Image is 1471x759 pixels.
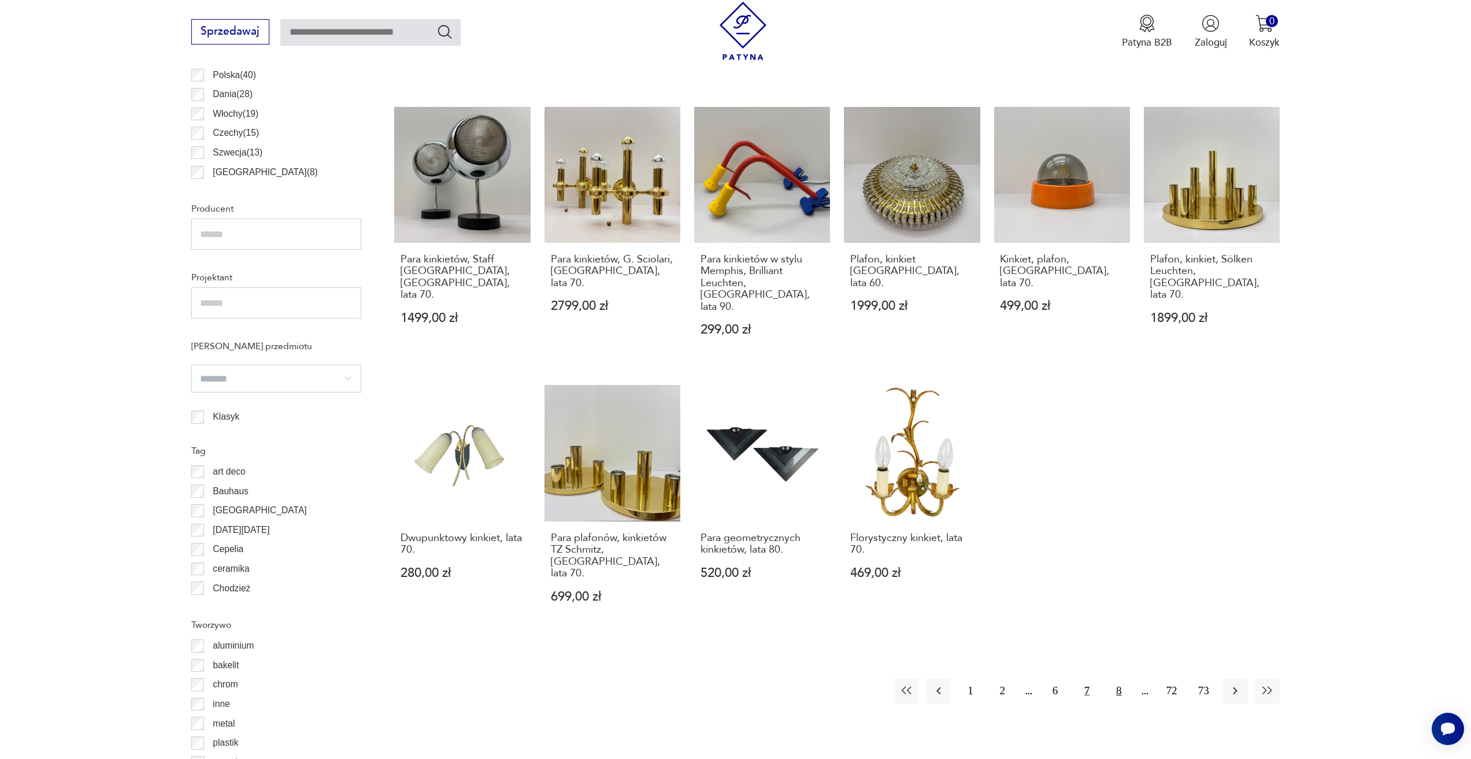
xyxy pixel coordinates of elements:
[850,254,974,289] h3: Plafon, kinkiet [GEOGRAPHIC_DATA], lata 60.
[191,19,269,45] button: Sprzedawaj
[850,567,974,579] p: 469,00 zł
[213,716,235,731] p: metal
[1122,14,1172,49] a: Ikona medaluPatyna B2B
[401,254,524,301] h3: Para kinkietów, Staff [GEOGRAPHIC_DATA], [GEOGRAPHIC_DATA], lata 70.
[213,600,247,615] p: Ćmielów
[844,385,980,630] a: Florystyczny kinkiet, lata 70.Florystyczny kinkiet, lata 70.469,00 zł
[1191,679,1216,704] button: 73
[213,68,256,83] p: Polska ( 40 )
[1249,36,1280,49] p: Koszyk
[213,145,262,160] p: Szwecja ( 13 )
[394,107,530,363] a: Para kinkietów, Staff Leuchten, Niemcy, lata 70.Para kinkietów, Staff [GEOGRAPHIC_DATA], [GEOGRAP...
[213,503,306,518] p: [GEOGRAPHIC_DATA]
[694,107,830,363] a: Para kinkietów w stylu Memphis, Brilliant Leuchten, Niemcy, lata 90.Para kinkietów w stylu Memphi...
[191,339,361,354] p: [PERSON_NAME] przedmiotu
[544,385,680,630] a: Para plafonów, kinkietów TZ Schmitz, Niemcy, lata 70.Para plafonów, kinkietów TZ Schmitz, [GEOGRA...
[213,523,269,538] p: [DATE][DATE]
[701,324,824,336] p: 299,00 zł
[701,532,824,556] h3: Para geometrycznych kinkietów, lata 80.
[191,617,361,632] p: Tworzywo
[191,201,361,216] p: Producent
[850,300,974,312] p: 1999,00 zł
[191,270,361,285] p: Projektant
[1249,14,1280,49] button: 0Koszyk
[551,254,675,289] h3: Para kinkietów, G. Sciolari, [GEOGRAPHIC_DATA], lata 70.
[213,106,258,121] p: Włochy ( 19 )
[1255,14,1273,32] img: Ikona koszyka
[1122,14,1172,49] button: Patyna B2B
[401,532,524,556] h3: Dwupunktowy kinkiet, lata 70.
[394,385,530,630] a: Dwupunktowy kinkiet, lata 70.Dwupunktowy kinkiet, lata 70.280,00 zł
[401,567,524,579] p: 280,00 zł
[551,532,675,580] h3: Para plafonów, kinkietów TZ Schmitz, [GEOGRAPHIC_DATA], lata 70.
[213,125,259,140] p: Czechy ( 15 )
[213,658,239,673] p: bakelit
[701,254,824,313] h3: Para kinkietów w stylu Memphis, Brilliant Leuchten, [GEOGRAPHIC_DATA], lata 90.
[1000,254,1124,289] h3: Kinkiet, plafon, [GEOGRAPHIC_DATA], lata 70.
[213,165,317,180] p: [GEOGRAPHIC_DATA] ( 8 )
[994,107,1130,363] a: Kinkiet, plafon, Niemcy, lata 70.Kinkiet, plafon, [GEOGRAPHIC_DATA], lata 70.499,00 zł
[401,312,524,324] p: 1499,00 zł
[1144,107,1280,363] a: Plafon, kinkiet, Sölken Leuchten, Niemcy, lata 70.Plafon, kinkiet, Sölken Leuchten, [GEOGRAPHIC_D...
[1195,36,1227,49] p: Zaloguj
[213,677,238,692] p: chrom
[1043,679,1068,704] button: 6
[850,532,974,556] h3: Florystyczny kinkiet, lata 70.
[844,107,980,363] a: Plafon, kinkiet Niemcy, lata 60.Plafon, kinkiet [GEOGRAPHIC_DATA], lata 60.1999,00 zł
[213,184,317,199] p: [GEOGRAPHIC_DATA] ( 6 )
[213,484,249,499] p: Bauhaus
[701,567,824,579] p: 520,00 zł
[551,591,675,603] p: 699,00 zł
[1074,679,1099,704] button: 7
[958,679,983,704] button: 1
[1150,254,1274,301] h3: Plafon, kinkiet, Sölken Leuchten, [GEOGRAPHIC_DATA], lata 70.
[436,23,453,40] button: Szukaj
[1195,14,1227,49] button: Zaloguj
[1432,713,1464,745] iframe: Smartsupp widget button
[1138,14,1156,32] img: Ikona medalu
[213,87,253,102] p: Dania ( 28 )
[191,28,269,37] a: Sprzedawaj
[1122,36,1172,49] p: Patyna B2B
[1202,14,1220,32] img: Ikonka użytkownika
[990,679,1015,704] button: 2
[213,464,245,479] p: art deco
[1106,679,1131,704] button: 8
[213,542,243,557] p: Cepelia
[213,697,229,712] p: inne
[213,561,249,576] p: ceramika
[714,2,772,60] img: Patyna - sklep z meblami i dekoracjami vintage
[213,409,239,424] p: Klasyk
[1266,15,1278,27] div: 0
[551,300,675,312] p: 2799,00 zł
[213,581,250,596] p: Chodzież
[1150,312,1274,324] p: 1899,00 zł
[1000,300,1124,312] p: 499,00 zł
[1159,679,1184,704] button: 72
[544,107,680,363] a: Para kinkietów, G. Sciolari, Włochy, lata 70.Para kinkietów, G. Sciolari, [GEOGRAPHIC_DATA], lata...
[213,735,238,750] p: plastik
[191,443,361,458] p: Tag
[694,385,830,630] a: Para geometrycznych kinkietów, lata 80.Para geometrycznych kinkietów, lata 80.520,00 zł
[213,638,254,653] p: aluminium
